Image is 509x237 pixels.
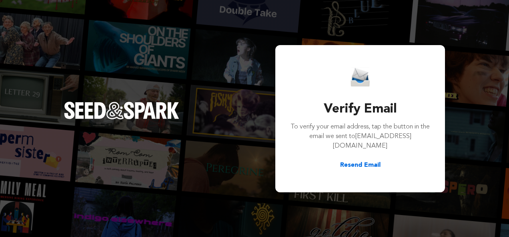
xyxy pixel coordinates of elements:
[351,67,370,87] img: Seed&Spark Email Icon
[290,100,431,119] h3: Verify Email
[340,160,381,170] button: Resend Email
[64,102,179,119] img: Seed&Spark Logo
[290,122,431,151] p: To verify your email address, tap the button in the email we sent to
[64,102,179,135] a: Seed&Spark Homepage
[333,133,411,149] span: [EMAIL_ADDRESS][DOMAIN_NAME]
